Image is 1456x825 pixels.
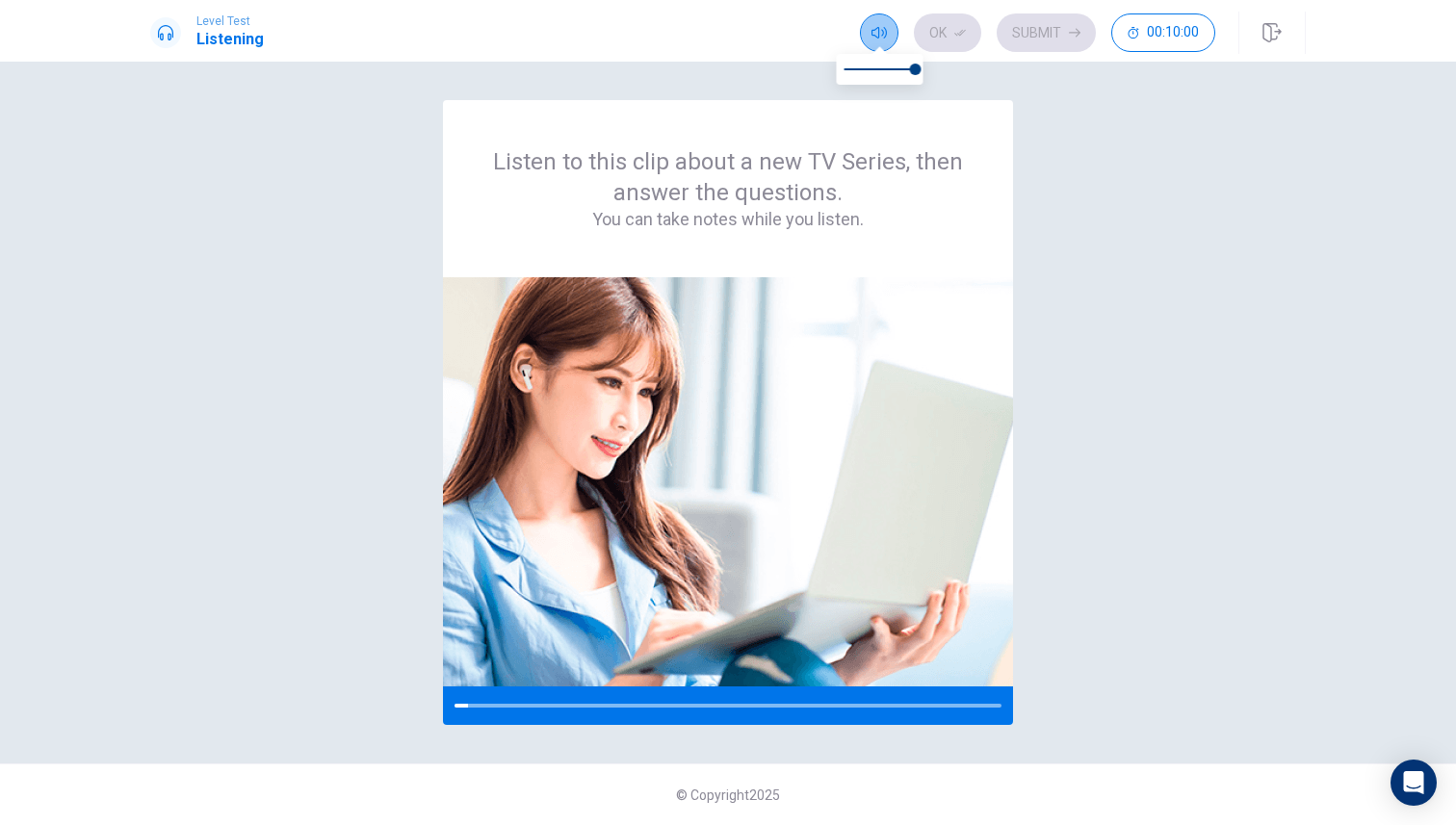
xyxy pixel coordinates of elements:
h4: You can take notes while you listen. [489,208,967,231]
div: Open Intercom Messenger [1391,760,1437,806]
h1: Listening [196,28,264,51]
span: 00:10:00 [1147,25,1199,40]
span: Level Test [196,14,264,28]
button: 00:10:00 [1111,13,1215,52]
img: passage image [443,277,1013,686]
span: © Copyright 2025 [676,787,780,803]
div: Listen to this clip about a new TV Series, then answer the questions. [489,146,967,231]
